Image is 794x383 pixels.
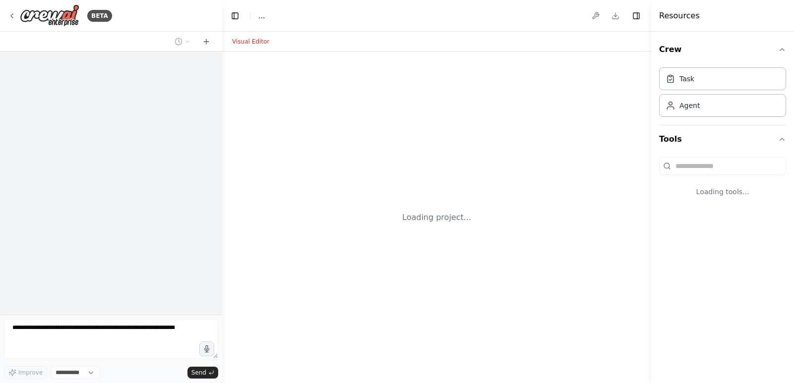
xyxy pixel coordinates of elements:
button: Hide right sidebar [629,9,643,23]
span: Send [191,369,206,377]
button: Start a new chat [198,36,214,48]
button: Crew [659,36,786,63]
span: Improve [18,369,43,377]
button: Click to speak your automation idea [199,341,214,356]
nav: breadcrumb [258,11,265,21]
div: Agent [679,101,700,110]
div: Loading project... [402,212,471,223]
h4: Resources [659,10,700,22]
button: Hide left sidebar [228,9,242,23]
button: Send [187,367,218,379]
div: Crew [659,63,786,125]
div: BETA [87,10,112,22]
span: ... [258,11,265,21]
button: Tools [659,125,786,153]
div: Loading tools... [659,179,786,205]
button: Visual Editor [226,36,275,48]
button: Improve [4,366,47,379]
div: Tools [659,153,786,213]
img: Logo [20,4,79,27]
button: Switch to previous chat [171,36,194,48]
div: Task [679,74,694,84]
